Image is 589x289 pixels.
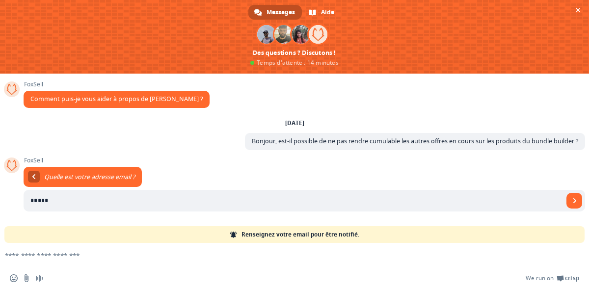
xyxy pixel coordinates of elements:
span: We run on [526,274,554,282]
span: Envoyer un fichier [23,274,30,282]
div: Aide [303,5,341,20]
a: We run onCrisp [526,274,579,282]
span: FoxSell [24,157,585,164]
textarea: Entrez votre message... [5,251,553,260]
input: Entrez votre adresse email... [24,190,563,211]
span: Quelle est votre adresse email ? [44,173,135,181]
span: Bonjour, est-il possible de ne pas rendre cumulable les autres offres en cours sur les produits d... [252,137,578,145]
div: [DATE] [285,120,304,126]
span: Crisp [565,274,579,282]
span: FoxSell [24,81,210,88]
span: Messages [267,5,295,20]
span: Comment puis-je vous aider à propos de [PERSON_NAME] ? [30,95,203,103]
span: Message audio [35,274,43,282]
span: Renseignez votre email pour être notifié. [241,226,359,243]
div: Messages [248,5,302,20]
span: Aide [321,5,334,20]
span: Fermer le chat [573,5,583,15]
div: Retourner au message [28,171,40,183]
span: Insérer un emoji [10,274,18,282]
span: Envoyer [566,193,582,209]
